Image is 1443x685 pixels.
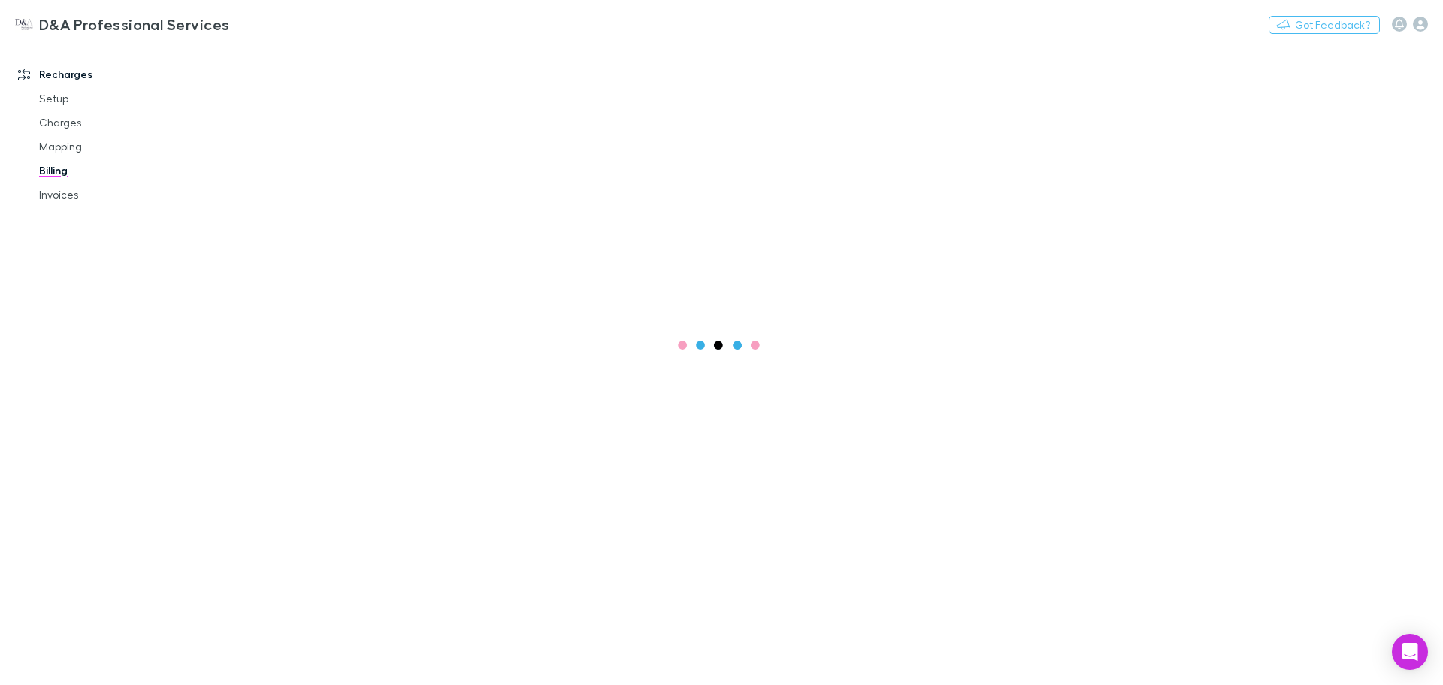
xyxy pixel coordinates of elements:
button: Got Feedback? [1269,16,1380,34]
a: Billing [24,159,203,183]
a: Recharges [3,62,203,86]
img: D&A Professional Services's Logo [15,15,33,33]
div: Open Intercom Messenger [1392,634,1428,670]
a: Invoices [24,183,203,207]
a: D&A Professional Services [6,6,239,42]
h3: D&A Professional Services [39,15,230,33]
a: Charges [24,111,203,135]
a: Setup [24,86,203,111]
a: Mapping [24,135,203,159]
